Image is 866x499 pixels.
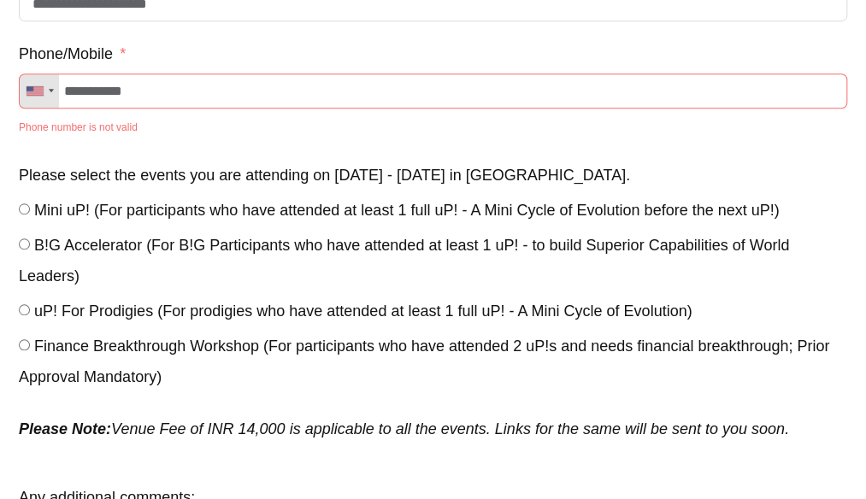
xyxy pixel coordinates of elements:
[20,74,59,108] div: Telephone country code
[19,73,847,109] input: Phone/Mobile
[19,203,30,214] input: Mini uP! (For participants who have attended at least 1 full uP! - A Mini Cycle of Evolution befo...
[19,160,630,191] label: Please select the events you are attending on 18th - 21st Sep 2025 in Chennai.
[19,238,30,249] input: B!G Accelerator (For B!G Participants who have attended at least 1 uP! - to build Superior Capabi...
[19,237,789,285] span: B!G Accelerator (For B!G Participants who have attended at least 1 uP! - to build Superior Capabi...
[19,304,30,315] input: uP! For Prodigies (For prodigies who have attended at least 1 full uP! - A Mini Cycle of Evolution)
[19,420,789,437] em: Venue Fee of INR 14,000 is applicable to all the events. Links for the same will be sent to you s...
[19,38,126,69] label: Phone/Mobile
[19,420,111,437] strong: Please Note:
[19,339,30,350] input: Finance Breakthrough Workshop (For participants who have attended 2 uP!s and needs financial brea...
[34,202,779,219] span: Mini uP! (For participants who have attended at least 1 full uP! - A Mini Cycle of Evolution befo...
[19,112,847,143] div: Phone number is not valid
[19,338,829,385] span: Finance Breakthrough Workshop (For participants who have attended 2 uP!s and needs financial brea...
[34,302,692,320] span: uP! For Prodigies (For prodigies who have attended at least 1 full uP! - A Mini Cycle of Evolution)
